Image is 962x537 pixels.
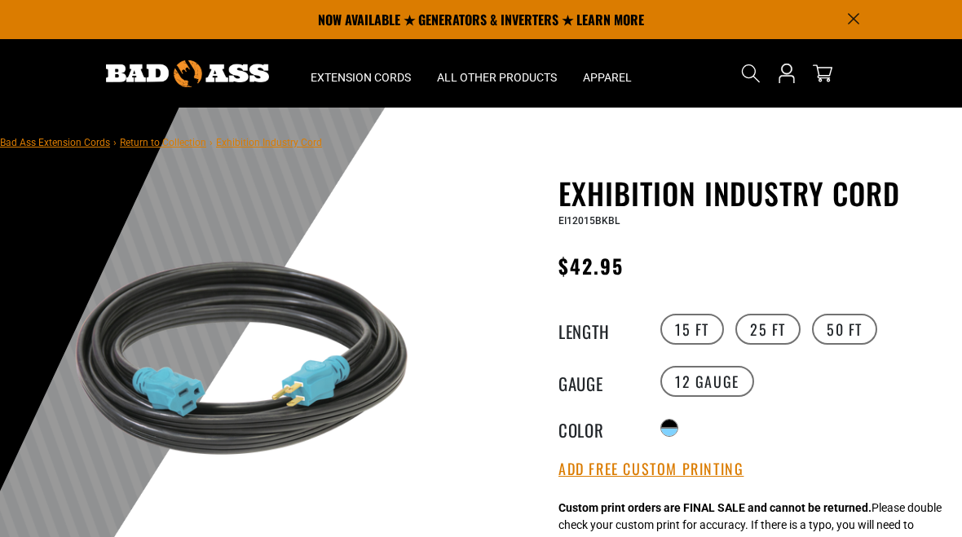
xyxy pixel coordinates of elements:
[812,314,877,345] label: 50 FT
[558,251,624,280] span: $42.95
[106,60,269,87] img: Bad Ass Extension Cords
[298,39,424,108] summary: Extension Cords
[738,60,764,86] summary: Search
[558,501,872,514] strong: Custom print orders are FINAL SALE and cannot be returned.
[558,371,640,392] legend: Gauge
[558,215,620,227] span: EI12015BKBL
[660,314,724,345] label: 15 FT
[735,314,801,345] label: 25 FT
[558,319,640,340] legend: Length
[311,70,411,85] span: Extension Cords
[424,39,570,108] summary: All Other Products
[210,137,213,148] span: ›
[583,70,632,85] span: Apparel
[660,366,754,397] label: 12 Gauge
[437,70,557,85] span: All Other Products
[558,176,950,210] h1: Exhibition Industry Cord
[558,460,744,478] button: Add Free Custom Printing
[113,137,117,148] span: ›
[558,417,640,438] legend: Color
[216,137,322,148] span: Exhibition Industry Cord
[570,39,645,108] summary: Apparel
[120,137,206,148] a: Return to Collection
